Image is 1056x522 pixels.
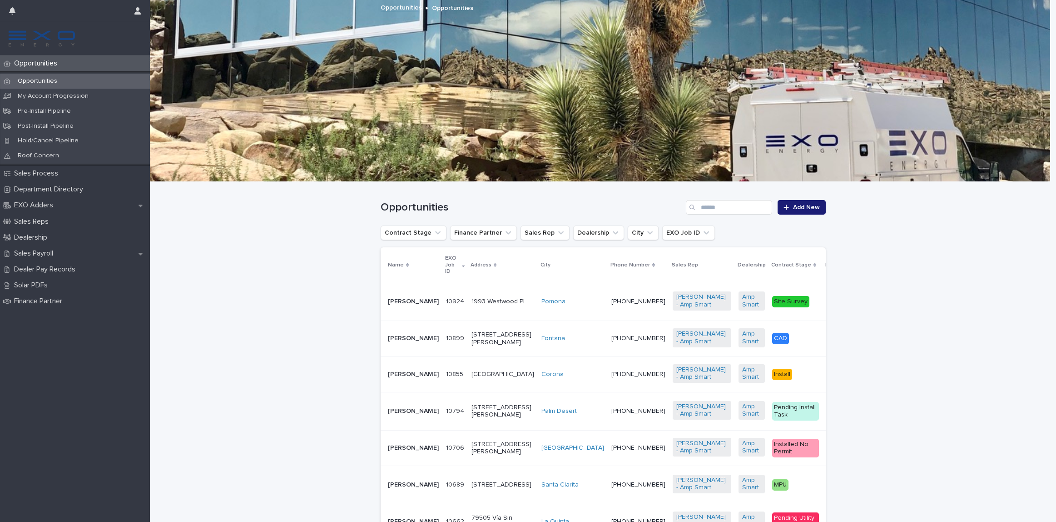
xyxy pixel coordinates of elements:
a: Amp Smart [742,477,761,492]
p: Sales Process [10,169,65,178]
p: Post-Install Pipeline [10,122,81,130]
a: Amp Smart [742,403,761,418]
p: Dealership [738,260,766,270]
div: Installed No Permit [772,439,819,458]
a: Corona [541,371,564,378]
p: Finance Partner [825,260,867,270]
p: 10706 [446,442,466,452]
tr: [PERSON_NAME]1089910899 [STREET_ADDRESS][PERSON_NAME]Fontana [PHONE_NUMBER][PERSON_NAME] - Amp Sm... [381,321,943,356]
p: [PERSON_NAME] [388,335,439,342]
span: Add New [793,204,820,211]
a: [PERSON_NAME] - Amp Smart [676,477,728,492]
div: Install [772,369,792,380]
p: My Account Progression [10,92,96,100]
tr: [PERSON_NAME]1092410924 1993 Westwood PlPomona [PHONE_NUMBER][PERSON_NAME] - Amp Smart Amp Smart ... [381,283,943,321]
a: Amp Smart [742,293,761,309]
p: [STREET_ADDRESS][PERSON_NAME] [471,441,534,456]
a: Amp Smart [742,330,761,346]
p: 10899 [446,333,466,342]
p: [PERSON_NAME] [388,407,439,415]
div: MPU [772,479,788,491]
p: [PERSON_NAME] [388,444,439,452]
p: Phone Number [610,260,650,270]
a: Pomona [541,298,565,306]
div: Site Survey [772,296,809,307]
a: [PERSON_NAME] - Amp Smart [676,366,728,381]
a: Amp Smart [742,366,761,381]
a: [PHONE_NUMBER] [611,482,665,488]
a: Palm Desert [541,407,577,415]
p: [PERSON_NAME] [388,481,439,489]
a: Fontana [541,335,565,342]
tr: [PERSON_NAME]1070610706 [STREET_ADDRESS][PERSON_NAME][GEOGRAPHIC_DATA] [PHONE_NUMBER][PERSON_NAME... [381,430,943,466]
p: Dealer Pay Records [10,265,83,274]
p: 10794 [446,406,466,415]
button: EXO Job ID [662,226,715,240]
button: Sales Rep [521,226,570,240]
div: Pending Install Task [772,402,819,421]
p: Opportunities [10,77,64,85]
p: Department Directory [10,185,90,194]
p: [GEOGRAPHIC_DATA] [471,371,534,378]
p: EXO Job ID [445,253,460,276]
p: Dealership [10,233,55,242]
img: FKS5r6ZBThi8E5hshIGi [7,30,76,48]
p: Finance Partner [10,297,69,306]
p: [STREET_ADDRESS][PERSON_NAME] [471,404,534,419]
p: City [540,260,550,270]
p: [PERSON_NAME] [388,298,439,306]
p: Sales Payroll [10,249,60,258]
button: Finance Partner [450,226,517,240]
button: Dealership [573,226,624,240]
p: EXO Adders [10,201,60,210]
p: Name [388,260,404,270]
a: Opportunities [381,2,422,12]
a: [PHONE_NUMBER] [611,335,665,341]
div: CAD [772,333,789,344]
button: Contract Stage [381,226,446,240]
p: [PERSON_NAME] [388,371,439,378]
a: [PHONE_NUMBER] [611,298,665,305]
a: Amp Smart [742,440,761,455]
a: [PHONE_NUMBER] [611,408,665,414]
p: Sales Reps [10,217,56,226]
p: Solar PDFs [10,281,55,290]
p: Contract Stage [771,260,811,270]
p: 10855 [446,369,465,378]
input: Search [686,200,772,215]
h1: Opportunities [381,201,683,214]
a: [PERSON_NAME] - Amp Smart [676,403,728,418]
p: Address [471,260,491,270]
a: [PERSON_NAME] - Amp Smart [676,330,728,346]
p: 10924 [446,296,466,306]
p: Sales Rep [672,260,698,270]
p: 10689 [446,479,466,489]
p: Pre-Install Pipeline [10,107,78,115]
a: Add New [778,200,825,215]
tr: [PERSON_NAME]1068910689 [STREET_ADDRESS]Santa Clarita [PHONE_NUMBER][PERSON_NAME] - Amp Smart Amp... [381,466,943,504]
p: [STREET_ADDRESS] [471,481,534,489]
button: City [628,226,659,240]
a: [PHONE_NUMBER] [611,371,665,377]
a: [GEOGRAPHIC_DATA] [541,444,604,452]
p: Opportunities [10,59,64,68]
a: Santa Clarita [541,481,579,489]
p: Roof Concern [10,152,66,160]
tr: [PERSON_NAME]1079410794 [STREET_ADDRESS][PERSON_NAME]Palm Desert [PHONE_NUMBER][PERSON_NAME] - Am... [381,392,943,430]
p: Hold/Cancel Pipeline [10,137,86,145]
p: Opportunities [432,2,473,12]
a: [PERSON_NAME] - Amp Smart [676,440,728,455]
p: [STREET_ADDRESS][PERSON_NAME] [471,331,534,346]
a: [PHONE_NUMBER] [611,445,665,451]
tr: [PERSON_NAME]1085510855 [GEOGRAPHIC_DATA]Corona [PHONE_NUMBER][PERSON_NAME] - Amp Smart Amp Smart... [381,356,943,392]
a: [PERSON_NAME] - Amp Smart [676,293,728,309]
p: 1993 Westwood Pl [471,298,534,306]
